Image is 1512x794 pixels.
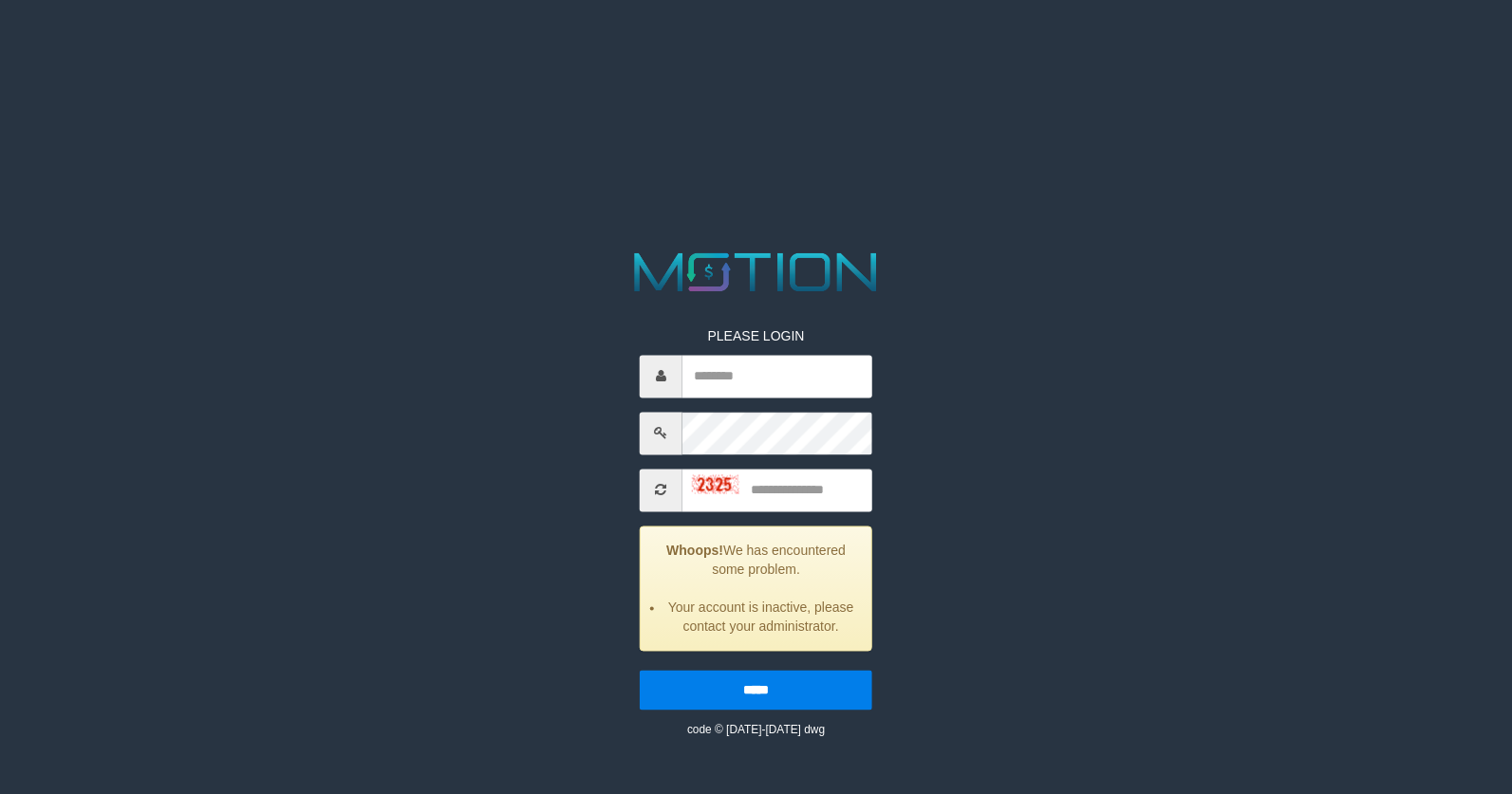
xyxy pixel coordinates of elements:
[692,475,739,494] img: captcha
[664,598,857,636] li: Your account is inactive, please contact your administrator.
[687,723,825,736] small: code © [DATE]-[DATE] dwg
[640,526,872,651] div: We has encountered some problem.
[624,246,888,298] img: MOTION_logo.png
[666,543,723,558] strong: Whoops!
[640,326,872,345] p: PLEASE LOGIN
